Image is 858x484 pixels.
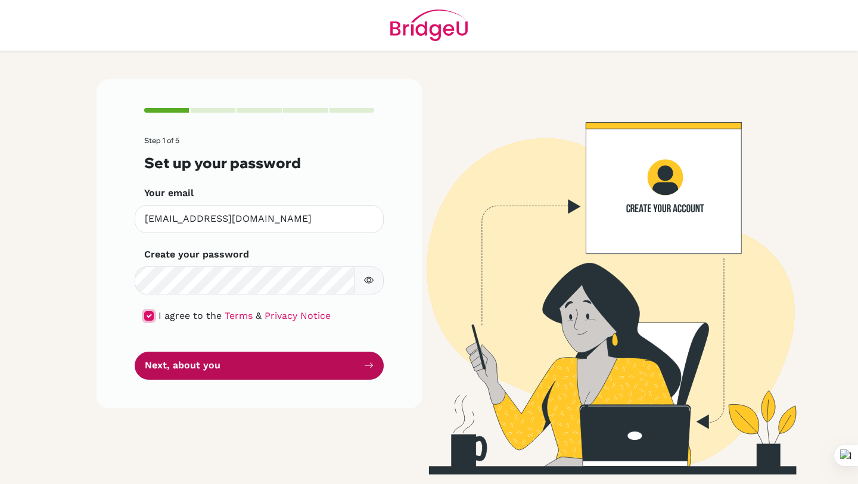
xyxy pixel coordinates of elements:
label: Your email [144,186,194,200]
a: Terms [225,310,253,321]
span: Step 1 of 5 [144,136,179,145]
button: Next, about you [135,352,384,380]
span: & [256,310,262,321]
h3: Set up your password [144,154,374,172]
span: I agree to the [158,310,222,321]
label: Create your password [144,247,249,262]
input: Insert your email* [135,205,384,233]
a: Privacy Notice [265,310,331,321]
